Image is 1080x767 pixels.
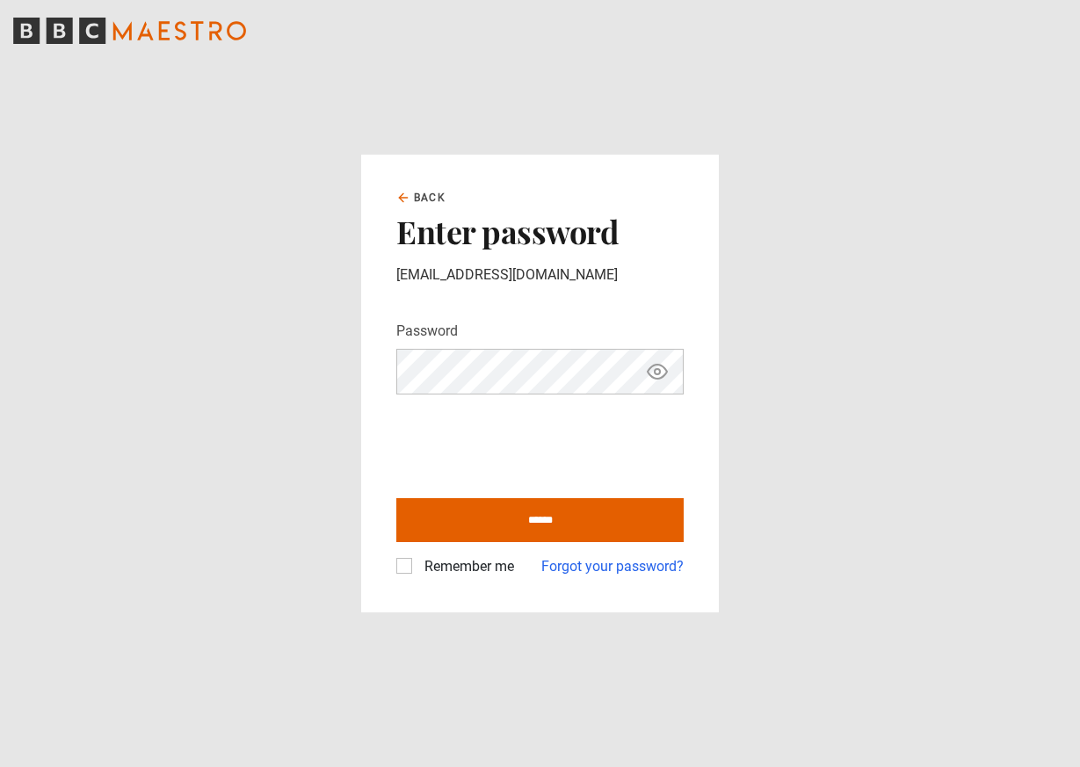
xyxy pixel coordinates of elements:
[541,556,684,577] a: Forgot your password?
[396,264,684,286] p: [EMAIL_ADDRESS][DOMAIN_NAME]
[396,213,684,250] h2: Enter password
[396,321,458,342] label: Password
[417,556,514,577] label: Remember me
[396,409,663,477] iframe: reCAPTCHA
[642,357,672,387] button: Show password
